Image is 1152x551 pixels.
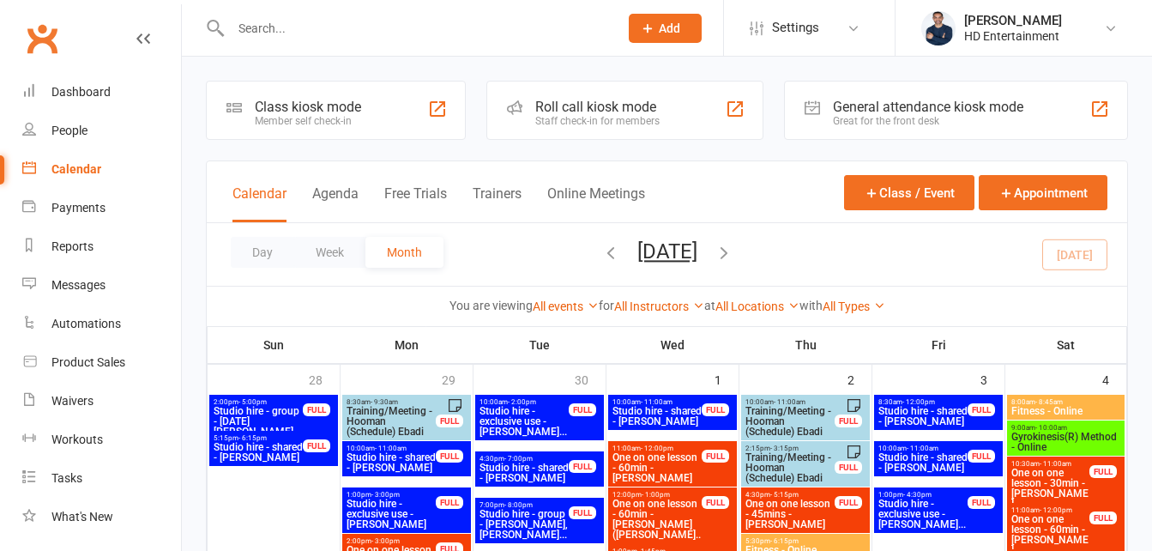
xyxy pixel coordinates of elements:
[22,305,181,343] a: Automations
[844,175,974,210] button: Class / Event
[833,115,1023,127] div: Great for the front desk
[704,299,715,312] strong: at
[51,162,101,176] div: Calendar
[22,421,181,459] a: Workouts
[745,406,835,437] span: Training/Meeting - Hooman (Schedule) Ebadi
[479,406,570,437] span: Studio hire - exclusive use - [PERSON_NAME]...
[479,463,570,483] span: Studio hire - shared - [PERSON_NAME]
[504,501,533,509] span: - 8:00pm
[22,382,181,421] a: Waivers
[1010,506,1090,514] span: 11:00am
[569,460,596,473] div: FULL
[612,491,703,499] span: 12:00pm
[346,406,437,437] span: Training/Meeting - Hooman (Schedule) Ebadi
[51,278,106,292] div: Messages
[535,99,660,115] div: Roll call kiosk mode
[479,398,570,406] span: 10:00am
[715,365,739,393] div: 1
[799,299,823,312] strong: with
[878,406,968,427] span: Studio hire - shared - [PERSON_NAME]
[1010,460,1090,468] span: 10:30am
[614,300,704,313] a: All Instructors
[346,398,437,406] span: 8:30am
[921,11,956,45] img: thumb_image1646563817.png
[835,461,862,474] div: FULL
[436,415,463,427] div: FULL
[473,327,606,363] th: Tue
[51,394,93,408] div: Waivers
[51,433,103,446] div: Workouts
[22,189,181,227] a: Payments
[599,299,614,312] strong: for
[1010,424,1121,432] span: 9:00am
[346,445,437,452] span: 10:00am
[479,501,570,509] span: 7:00pm
[303,403,330,416] div: FULL
[641,398,673,406] span: - 11:00am
[1089,512,1117,524] div: FULL
[878,398,968,406] span: 8:30am
[294,237,365,268] button: Week
[968,403,995,416] div: FULL
[442,365,473,393] div: 29
[968,450,995,463] div: FULL
[612,406,703,427] span: Studio hire - shared - [PERSON_NAME]
[770,491,799,499] span: - 5:15pm
[22,150,181,189] a: Calendar
[51,201,106,215] div: Payments
[346,499,437,530] span: Studio hire - exclusive use - [PERSON_NAME]
[473,185,522,222] button: Trainers
[238,398,267,406] span: - 5:00pm
[1040,460,1071,468] span: - 11:00am
[629,14,702,43] button: Add
[449,299,533,312] strong: You are viewing
[980,365,1004,393] div: 3
[745,445,835,452] span: 2:15pm
[835,496,862,509] div: FULL
[1035,398,1063,406] span: - 8:45am
[436,496,463,509] div: FULL
[51,317,121,330] div: Automations
[346,452,437,473] span: Studio hire - shared - [PERSON_NAME]
[371,491,400,499] span: - 3:00pm
[346,537,437,545] span: 2:00pm
[878,445,968,452] span: 10:00am
[371,398,398,406] span: - 9:30am
[22,459,181,498] a: Tasks
[535,115,660,127] div: Staff check-in for members
[770,537,799,545] span: - 6:15pm
[1010,398,1121,406] span: 8:00am
[22,73,181,112] a: Dashboard
[365,237,443,268] button: Month
[255,99,361,115] div: Class kiosk mode
[745,491,835,499] span: 4:30pm
[51,85,111,99] div: Dashboard
[22,227,181,266] a: Reports
[641,445,673,452] span: - 12:00pm
[702,403,729,416] div: FULL
[22,498,181,536] a: What's New
[213,434,304,442] span: 5:15pm
[1005,327,1127,363] th: Sat
[371,537,400,545] span: - 3:00pm
[255,115,361,127] div: Member self check-in
[612,398,703,406] span: 10:00am
[612,452,703,483] span: One on one lesson - 60min - [PERSON_NAME]
[213,406,304,437] span: Studio hire - group - [DATE][PERSON_NAME]
[504,455,533,463] span: - 7:00pm
[642,491,670,499] span: - 1:00pm
[508,398,536,406] span: - 2:00pm
[907,445,938,452] span: - 11:00am
[1040,506,1072,514] span: - 12:00pm
[903,491,932,499] span: - 4:30pm
[878,499,968,530] span: Studio hire - exclusive use - [PERSON_NAME]...
[878,452,968,473] span: Studio hire - shared - [PERSON_NAME]
[51,124,87,137] div: People
[569,506,596,519] div: FULL
[774,398,805,406] span: - 11:00am
[745,398,835,406] span: 10:00am
[375,445,407,452] span: - 11:00am
[51,510,113,524] div: What's New
[213,398,304,406] span: 2:00pm
[637,239,697,263] button: [DATE]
